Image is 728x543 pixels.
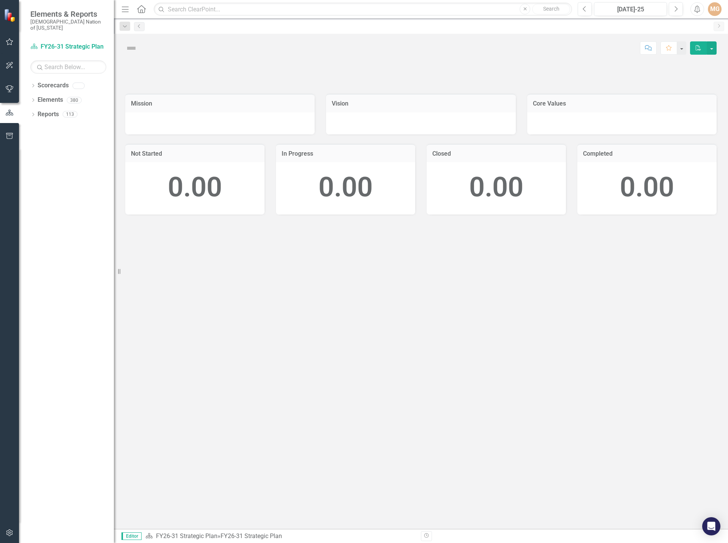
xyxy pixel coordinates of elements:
[131,150,259,157] h3: Not Started
[332,100,510,107] h3: Vision
[67,97,82,103] div: 380
[4,9,17,22] img: ClearPoint Strategy
[585,168,709,207] div: 0.00
[221,532,282,540] div: FY26-31 Strategic Plan
[543,6,559,12] span: Search
[30,19,106,31] small: [DEMOGRAPHIC_DATA] Nation of [US_STATE]
[594,2,667,16] button: [DATE]-25
[145,532,415,541] div: »
[38,81,69,90] a: Scorecards
[284,168,408,207] div: 0.00
[30,60,106,74] input: Search Below...
[583,150,711,157] h3: Completed
[432,150,560,157] h3: Closed
[30,9,106,19] span: Elements & Reports
[133,168,257,207] div: 0.00
[533,100,711,107] h3: Core Values
[708,2,722,16] button: MG
[131,100,309,107] h3: Mission
[30,43,106,51] a: FY26-31 Strategic Plan
[282,150,410,157] h3: In Progress
[38,110,59,119] a: Reports
[154,3,572,16] input: Search ClearPoint...
[63,111,77,118] div: 113
[532,4,570,14] button: Search
[597,5,664,14] div: [DATE]-25
[121,532,142,540] span: Editor
[156,532,217,540] a: FY26-31 Strategic Plan
[38,96,63,104] a: Elements
[434,168,558,207] div: 0.00
[125,42,137,54] img: Not Defined
[702,517,720,535] div: Open Intercom Messenger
